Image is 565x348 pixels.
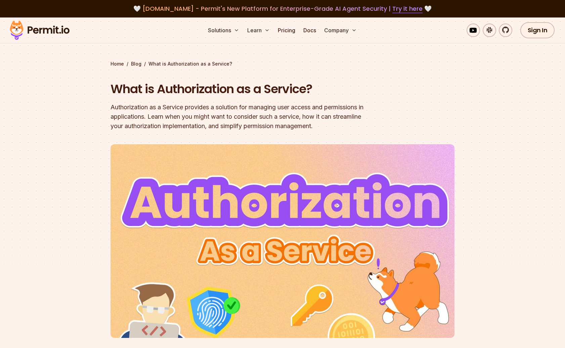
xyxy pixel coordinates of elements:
img: Permit logo [7,19,73,42]
div: Authorization as a Service provides a solution for managing user access and permissions in applic... [111,103,368,131]
div: / / [111,61,454,67]
a: Sign In [520,22,555,38]
button: Learn [245,24,272,37]
div: 🤍 🤍 [16,4,549,13]
button: Company [321,24,359,37]
a: Docs [301,24,319,37]
a: Blog [131,61,141,67]
a: Try it here [392,4,423,13]
img: What is Authorization as a Service? [111,144,454,338]
a: Pricing [275,24,298,37]
span: [DOMAIN_NAME] - Permit's New Platform for Enterprise-Grade AI Agent Security | [142,4,423,13]
h1: What is Authorization as a Service? [111,81,368,98]
a: Home [111,61,124,67]
button: Solutions [205,24,242,37]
